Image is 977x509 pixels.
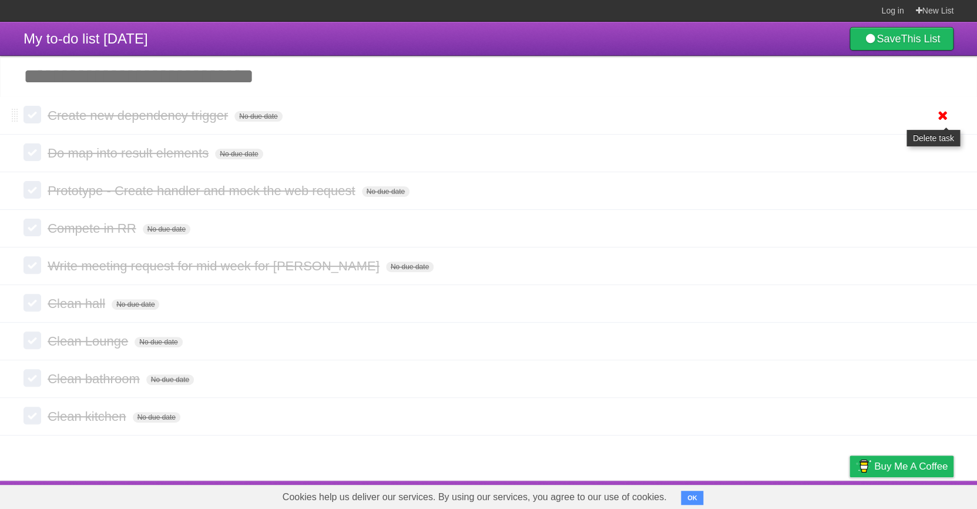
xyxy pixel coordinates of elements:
label: Done [23,256,41,274]
a: Terms [794,484,820,506]
span: Write meeting request for mid week for [PERSON_NAME] [48,259,382,273]
span: No due date [234,111,282,122]
span: No due date [215,149,263,159]
a: Developers [732,484,780,506]
b: This List [901,33,940,45]
a: Privacy [834,484,865,506]
span: No due date [133,412,180,423]
a: About [693,484,718,506]
span: Cookies help us deliver our services. By using our services, you agree to our use of cookies. [271,485,679,509]
span: No due date [143,224,190,235]
span: Buy me a coffee [874,456,948,477]
label: Done [23,106,41,123]
label: Done [23,143,41,161]
button: OK [681,491,704,505]
a: SaveThis List [850,27,954,51]
span: Compete in RR [48,221,139,236]
label: Done [23,407,41,424]
span: No due date [386,262,434,272]
span: Clean hall [48,296,108,311]
span: No due date [362,186,409,197]
span: My to-do list [DATE] [23,31,148,46]
span: No due date [146,374,194,385]
label: Done [23,219,41,236]
span: No due date [112,299,159,310]
img: Buy me a coffee [855,456,871,476]
a: Buy me a coffee [850,456,954,477]
label: Done [23,331,41,349]
span: Clean bathroom [48,371,143,386]
label: Done [23,294,41,312]
label: Done [23,181,41,199]
span: No due date [135,337,182,347]
span: Clean Lounge [48,334,131,349]
label: Done [23,369,41,387]
a: Suggest a feature [879,484,954,506]
span: Clean kitchen [48,409,129,424]
span: Do map into result elements [48,146,211,160]
span: Create new dependency trigger [48,108,231,123]
span: Prototype - Create handler and mock the web request [48,183,358,198]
